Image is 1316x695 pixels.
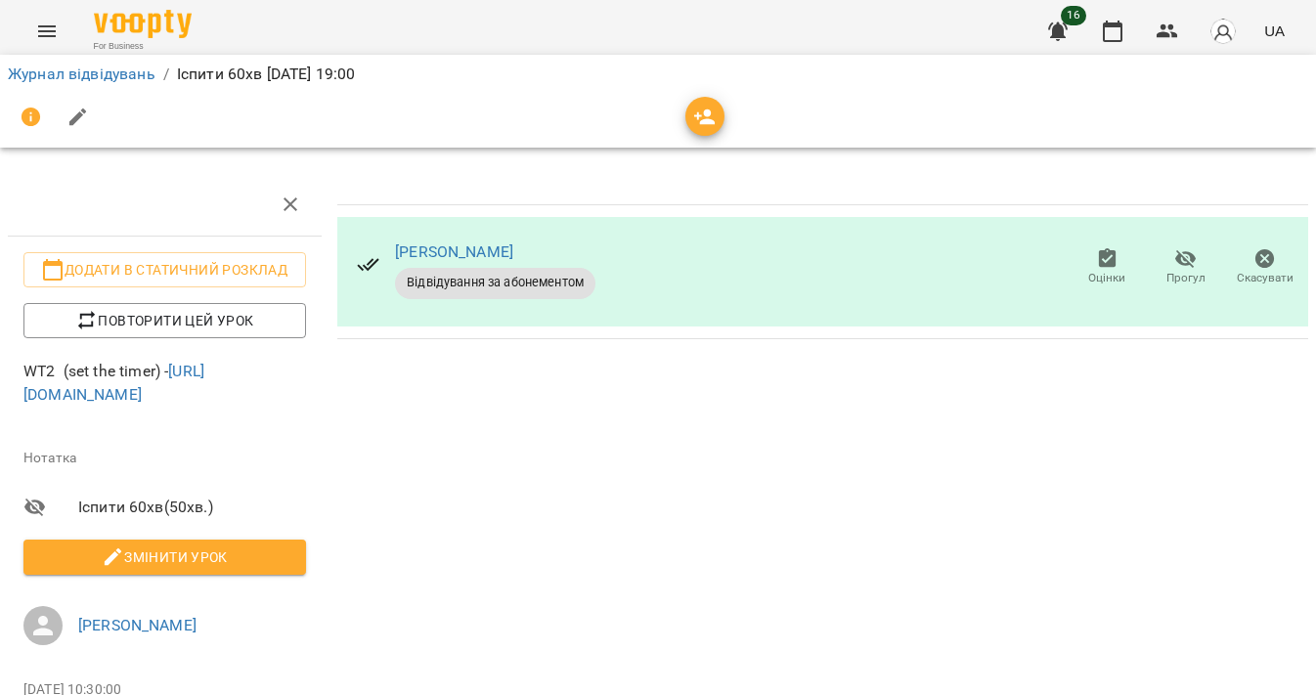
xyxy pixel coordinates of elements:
[1264,21,1285,41] span: UA
[395,242,513,261] a: [PERSON_NAME]
[395,274,595,291] span: Відвідування за абонементом
[94,10,192,38] img: Voopty Logo
[163,63,169,86] li: /
[8,63,1308,86] nav: breadcrumb
[39,545,290,569] span: Змінити урок
[8,65,155,83] a: Журнал відвідувань
[23,8,70,55] button: Menu
[177,63,356,86] p: Іспити 60хв [DATE] 19:00
[1088,270,1125,286] span: Оцінки
[23,360,306,406] p: WT2 (set the timer) -
[1166,270,1206,286] span: Прогул
[1147,240,1226,295] button: Прогул
[23,449,306,468] p: Нотатка
[39,258,290,282] span: Додати в статичний розклад
[23,252,306,287] button: Додати в статичний розклад
[39,309,290,332] span: Повторити цей урок
[1068,240,1147,295] button: Оцінки
[23,303,306,338] button: Повторити цей урок
[1237,270,1294,286] span: Скасувати
[78,496,306,519] span: Іспити 60хв ( 50 хв. )
[23,362,204,404] a: [URL][DOMAIN_NAME]
[1225,240,1304,295] button: Скасувати
[1256,13,1293,49] button: UA
[1061,6,1086,25] span: 16
[23,540,306,575] button: Змінити урок
[78,616,197,634] a: [PERSON_NAME]
[1209,18,1237,45] img: avatar_s.png
[94,40,192,53] span: For Business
